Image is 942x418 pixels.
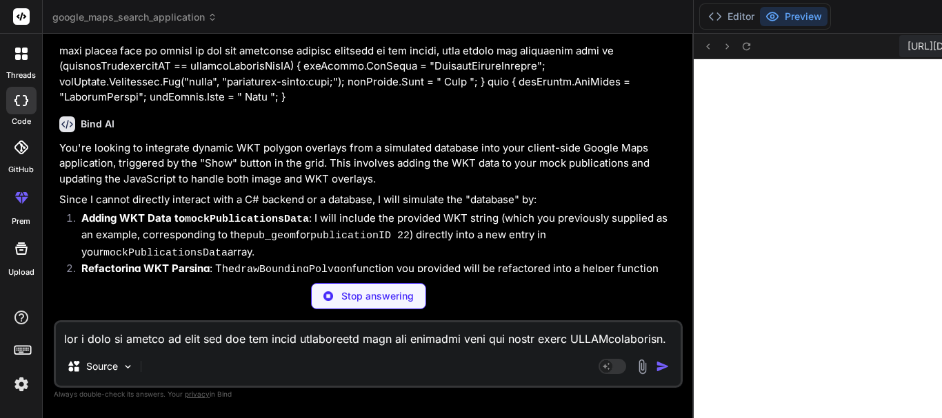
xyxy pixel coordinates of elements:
li: : The function you provided will be refactored into a helper function ( ) to extract the coordina... [70,261,680,295]
img: attachment [634,359,650,375]
p: You're looking to integrate dynamic WKT polygon overlays from a simulated database into your clie... [59,140,680,187]
code: mockPublicationsData [103,247,228,259]
span: google_maps_search_application [52,10,217,24]
p: Source [86,359,118,373]
code: mockPublicationsData [185,213,309,225]
strong: Adding WKT Data to [81,211,309,224]
label: prem [12,216,30,227]
button: Preview [760,7,828,26]
label: code [12,116,31,127]
strong: Refactoring WKT Parsing [81,262,210,275]
img: icon [656,359,670,373]
label: threads [6,70,36,81]
img: Pick Models [122,361,134,373]
code: drawBoundingPolygon [234,264,352,275]
span: privacy [185,390,210,398]
li: : I will include the provided WKT string (which you previously supplied as an example, correspond... [70,211,680,262]
p: Stop answering [341,289,414,303]
label: GitHub [8,164,34,176]
label: Upload [8,267,34,278]
img: settings [10,373,33,396]
p: Since I cannot directly interact with a C# backend or a database, I will simulate the "database" by: [59,192,680,208]
h6: Bind AI [81,117,114,131]
button: Editor [703,7,760,26]
code: pub_geom [246,230,296,242]
code: publicationID 22 [310,230,410,242]
p: Always double-check its answers. Your in Bind [54,388,683,401]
